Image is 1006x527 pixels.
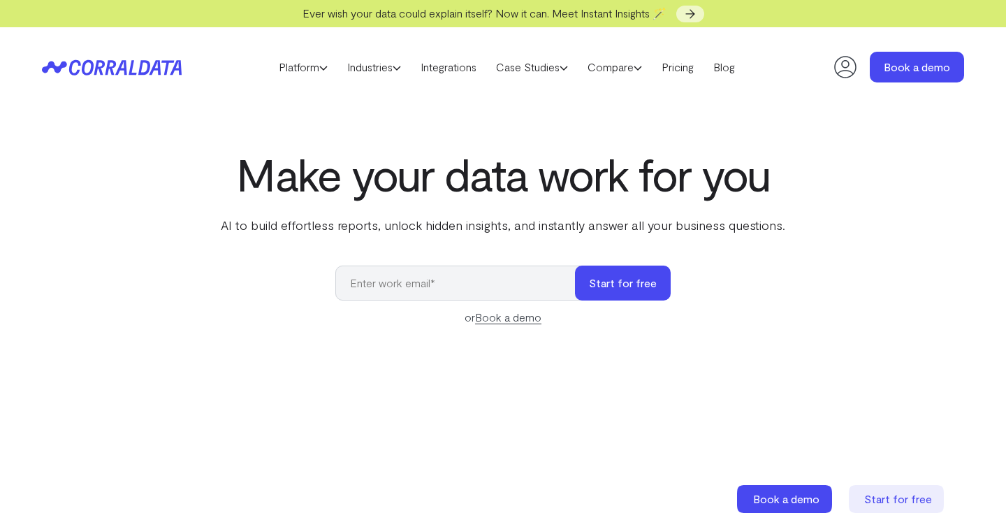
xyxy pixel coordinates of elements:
a: Blog [704,57,745,78]
a: Compare [578,57,652,78]
span: Ever wish your data could explain itself? Now it can. Meet Instant Insights 🪄 [302,6,666,20]
a: Industries [337,57,411,78]
a: Book a demo [870,52,964,82]
input: Enter work email* [335,266,589,301]
a: Book a demo [475,310,541,324]
span: Book a demo [753,492,819,505]
span: Start for free [864,492,932,505]
a: Pricing [652,57,704,78]
a: Book a demo [737,485,835,513]
a: Platform [269,57,337,78]
h1: Make your data work for you [218,149,788,199]
p: AI to build effortless reports, unlock hidden insights, and instantly answer all your business qu... [218,216,788,234]
a: Start for free [849,485,947,513]
button: Start for free [575,266,671,301]
a: Case Studies [486,57,578,78]
a: Integrations [411,57,486,78]
div: or [335,309,671,326]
